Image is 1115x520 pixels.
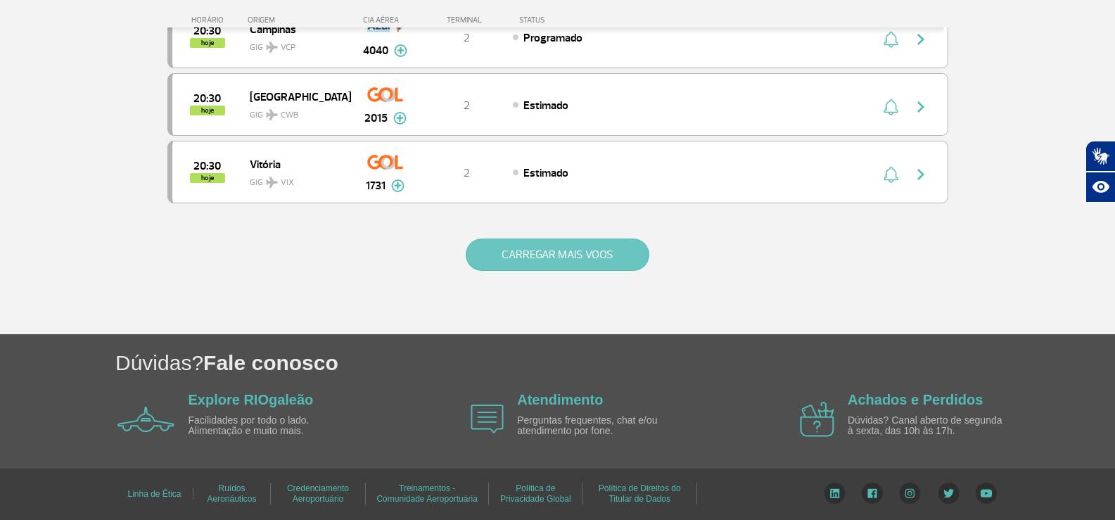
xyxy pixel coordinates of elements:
span: GIG [250,34,340,54]
span: Vitória [250,155,340,173]
div: CIA AÉREA [350,15,421,25]
img: Twitter [938,483,960,504]
span: Estimado [523,166,568,180]
span: VIX [281,177,294,189]
img: sino-painel-voo.svg [884,166,898,183]
img: destiny_airplane.svg [266,109,278,120]
span: 2 [464,99,470,113]
div: ORIGEM [248,15,350,25]
img: destiny_airplane.svg [266,42,278,53]
span: hoje [190,106,225,115]
span: 2025-09-29 20:30:00 [193,161,221,171]
p: Facilidades por todo o lado. Alimentação e muito mais. [189,415,350,437]
img: airplane icon [800,402,834,437]
span: Programado [523,31,582,45]
img: mais-info-painel-voo.svg [393,112,407,125]
h1: Dúvidas? [115,348,1115,377]
span: 2015 [364,110,388,127]
img: mais-info-painel-voo.svg [394,44,407,57]
img: seta-direita-painel-voo.svg [912,99,929,115]
a: Credenciamento Aeroportuário [287,478,349,509]
a: Política de Direitos do Titular de Dados [599,478,681,509]
span: 2025-09-29 20:30:00 [193,94,221,103]
div: STATUS [512,15,627,25]
div: TERMINAL [421,15,512,25]
div: HORÁRIO [172,15,248,25]
p: Perguntas frequentes, chat e/ou atendimento por fone. [517,415,679,437]
span: Fale conosco [203,351,338,374]
span: GIG [250,101,340,122]
a: Política de Privacidade Global [500,478,571,509]
span: hoje [190,38,225,48]
img: mais-info-painel-voo.svg [391,179,404,192]
img: seta-direita-painel-voo.svg [912,166,929,183]
button: CARREGAR MAIS VOOS [466,239,649,271]
img: sino-painel-voo.svg [884,99,898,115]
img: seta-direita-painel-voo.svg [912,31,929,48]
button: Abrir recursos assistivos. [1085,172,1115,203]
span: CWB [281,109,298,122]
a: Explore RIOgaleão [189,392,314,407]
a: Atendimento [517,392,603,407]
img: Facebook [862,483,883,504]
button: Abrir tradutor de língua de sinais. [1085,141,1115,172]
a: Linha de Ética [127,484,181,504]
p: Dúvidas? Canal aberto de segunda à sexta, das 10h às 17h. [848,415,1009,437]
img: LinkedIn [824,483,846,504]
img: destiny_airplane.svg [266,177,278,188]
img: YouTube [976,483,997,504]
span: 2025-09-29 20:30:00 [193,26,221,36]
span: Estimado [523,99,568,113]
span: 1731 [366,177,386,194]
img: Instagram [899,483,921,504]
span: [GEOGRAPHIC_DATA] [250,87,340,106]
span: 2 [464,166,470,180]
span: 2 [464,31,470,45]
span: hoje [190,173,225,183]
img: sino-painel-voo.svg [884,31,898,48]
a: Achados e Perdidos [848,392,983,407]
a: Ruídos Aeronáuticos [207,478,256,509]
span: 4040 [363,42,388,59]
img: airplane icon [471,405,504,433]
a: Treinamentos - Comunidade Aeroportuária [376,478,477,509]
div: Plugin de acessibilidade da Hand Talk. [1085,141,1115,203]
img: airplane icon [117,407,174,432]
span: GIG [250,169,340,189]
span: VCP [281,42,295,54]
